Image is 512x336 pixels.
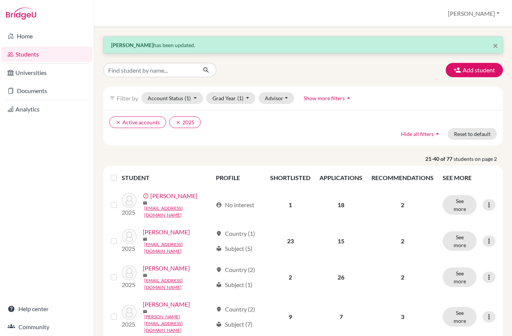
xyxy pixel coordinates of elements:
span: mail [143,201,147,205]
img: Fernandez, Miles [122,229,137,244]
span: local_library [216,321,222,327]
td: 23 [266,223,315,259]
td: 26 [315,259,367,295]
span: location_on [216,306,222,312]
a: [EMAIL_ADDRESS][DOMAIN_NAME] [144,241,212,255]
button: clear2025 [169,116,201,128]
a: [PERSON_NAME] [150,191,197,200]
button: See more [443,231,477,251]
button: See more [443,267,477,287]
span: Show more filters [304,95,345,101]
td: 1 [266,187,315,223]
strong: [PERSON_NAME] [111,42,153,48]
a: [PERSON_NAME][EMAIL_ADDRESS][DOMAIN_NAME] [144,313,212,334]
input: Find student by name... [103,63,197,77]
img: Georget-Roukline, Sasha [122,305,137,320]
span: mail [143,237,147,241]
td: 18 [315,187,367,223]
th: SHORTLISTED [266,169,315,187]
i: arrow_drop_up [434,130,441,137]
a: Community [2,319,92,334]
p: 2025 [122,320,137,329]
td: 2 [266,259,315,295]
a: Students [2,47,92,62]
div: Subject (5) [216,244,252,253]
p: has been updated. [111,41,495,49]
span: account_circle [216,202,222,208]
span: local_library [216,246,222,252]
a: [PERSON_NAME] [143,228,190,237]
span: mail [143,309,147,314]
strong: 21-40 of 77 [425,155,454,163]
p: 2025 [122,208,137,217]
img: Bridge-U [6,8,36,20]
p: 2025 [122,280,137,289]
div: Country (2) [216,265,255,274]
span: Hide all filters [401,131,434,137]
th: RECOMMENDATIONS [367,169,438,187]
button: Show more filtersarrow_drop_up [297,92,359,104]
button: See more [443,195,477,215]
th: APPLICATIONS [315,169,367,187]
i: clear [116,120,121,125]
button: [PERSON_NAME] [445,6,503,21]
span: location_on [216,231,222,237]
a: [EMAIL_ADDRESS][DOMAIN_NAME] [144,205,212,218]
span: (1) [185,95,191,101]
a: [PERSON_NAME] [143,300,190,309]
button: clearActive accounts [109,116,166,128]
div: Country (2) [216,305,255,314]
i: filter_list [109,95,115,101]
button: Reset to default [448,128,497,140]
button: Grad Year(1) [206,92,256,104]
a: Analytics [2,102,92,117]
button: Hide all filtersarrow_drop_up [394,128,448,140]
a: Universities [2,65,92,80]
button: Close [493,41,498,50]
span: students on page 2 [454,155,503,163]
a: [EMAIL_ADDRESS][DOMAIN_NAME] [144,277,212,291]
a: Documents [2,83,92,98]
span: error_outline [143,193,150,199]
img: Gao, Alex [122,265,137,280]
button: See more [443,307,477,327]
a: [PERSON_NAME] [143,264,190,273]
p: 2025 [122,244,137,253]
p: 3 [371,312,434,321]
div: Country (1) [216,229,255,238]
div: Subject (7) [216,320,252,329]
span: local_library [216,282,222,288]
p: 2 [371,237,434,246]
a: Help center [2,301,92,316]
button: Advisor [258,92,294,104]
th: STUDENT [122,169,211,187]
p: 2 [371,273,434,282]
button: Add student [446,63,503,77]
th: PROFILE [211,169,266,187]
p: 2 [371,200,434,209]
button: Account Status(1) [141,92,203,104]
span: (1) [237,95,243,101]
div: No interest [216,200,254,209]
i: clear [176,120,181,125]
th: SEE MORE [438,169,500,187]
span: × [493,40,498,51]
span: mail [143,273,147,278]
span: location_on [216,267,222,273]
img: Farrell, Jad [122,193,137,208]
a: Home [2,29,92,44]
div: Subject (1) [216,280,252,289]
i: arrow_drop_up [345,94,352,102]
td: 15 [315,223,367,259]
span: Filter by [117,95,138,102]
